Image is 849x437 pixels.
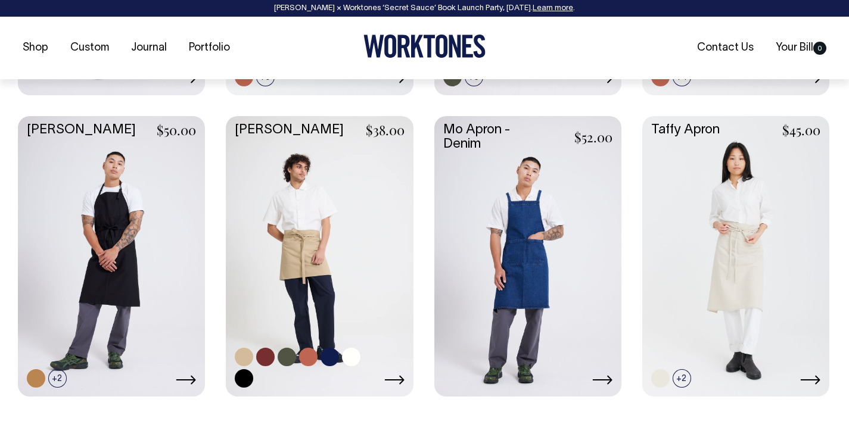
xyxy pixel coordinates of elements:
[771,38,831,58] a: Your Bill0
[673,369,691,388] span: +2
[18,38,53,58] a: Shop
[12,4,837,13] div: [PERSON_NAME] × Worktones ‘Secret Sauce’ Book Launch Party, [DATE]. .
[48,369,67,388] span: +2
[533,5,573,12] a: Learn more
[692,38,758,58] a: Contact Us
[184,38,235,58] a: Portfolio
[813,42,826,55] span: 0
[66,38,114,58] a: Custom
[126,38,172,58] a: Journal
